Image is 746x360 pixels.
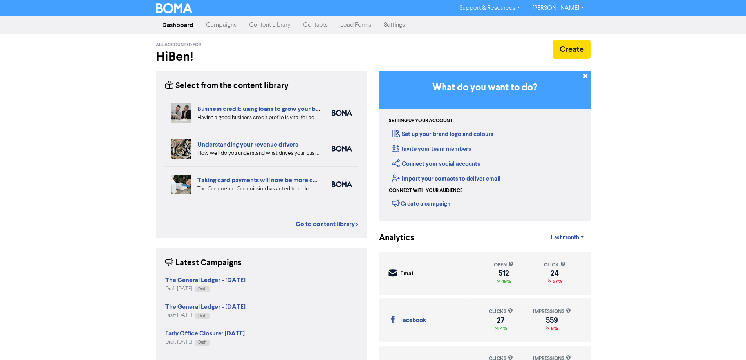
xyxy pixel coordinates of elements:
[200,17,243,33] a: Campaigns
[545,230,590,246] a: Last month
[332,146,352,152] img: boma_accounting
[198,287,206,291] span: Draft
[533,308,571,315] div: impressions
[156,49,367,64] h2: Hi Ben !
[197,105,336,113] a: Business credit: using loans to grow your business
[165,338,245,346] div: Draft [DATE]
[165,257,242,269] div: Latest Campaigns
[494,261,513,269] div: open
[379,232,405,244] div: Analytics
[165,331,245,337] a: Early Office Closure: [DATE]
[499,326,507,332] span: 4%
[297,17,334,33] a: Contacts
[400,270,415,279] div: Email
[243,17,297,33] a: Content Library
[389,118,453,125] div: Setting up your account
[197,149,320,157] div: How well do you understand what drives your business revenue? We can help you review your numbers...
[165,304,246,310] a: The General Ledger - [DATE]
[489,317,513,324] div: 27
[197,176,349,184] a: Taking card payments will now be more cost effective
[198,314,206,318] span: Draft
[551,234,579,241] span: Last month
[332,110,352,116] img: boma
[198,340,206,344] span: Draft
[165,276,246,284] strong: The General Ledger - [DATE]
[165,303,246,311] strong: The General Ledger - [DATE]
[332,181,352,187] img: boma
[549,326,558,332] span: 8%
[489,308,513,315] div: clicks
[544,270,565,277] div: 24
[500,279,511,285] span: 19%
[165,312,246,319] div: Draft [DATE]
[334,17,378,33] a: Lead Forms
[553,40,591,59] button: Create
[392,145,471,153] a: Invite your team members
[453,2,526,14] a: Support & Resources
[391,82,579,94] h3: What do you want to do?
[197,141,298,148] a: Understanding your revenue drivers
[392,197,450,209] div: Create a campaign
[389,187,462,194] div: Connect with your audience
[392,175,500,183] a: Import your contacts to deliver email
[533,317,571,324] div: 559
[197,114,320,122] div: Having a good business credit profile is vital for accessing routes to funding. We look at six di...
[165,277,246,284] a: The General Ledger - [DATE]
[544,261,565,269] div: click
[400,316,426,325] div: Facebook
[526,2,590,14] a: [PERSON_NAME]
[379,71,591,221] div: Getting Started in BOMA
[494,270,513,277] div: 512
[296,219,358,229] a: Go to content library >
[165,285,246,293] div: Draft [DATE]
[165,80,289,92] div: Select from the content library
[165,329,245,337] strong: Early Office Closure: [DATE]
[378,17,411,33] a: Settings
[648,275,746,360] iframe: Chat Widget
[156,42,201,48] span: All Accounted For
[156,3,193,13] img: BOMA Logo
[156,17,200,33] a: Dashboard
[197,185,320,193] div: The Commerce Commission has acted to reduce the cost of interchange fees on Visa and Mastercard p...
[551,279,562,285] span: 27%
[392,160,480,168] a: Connect your social accounts
[392,130,493,138] a: Set up your brand logo and colours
